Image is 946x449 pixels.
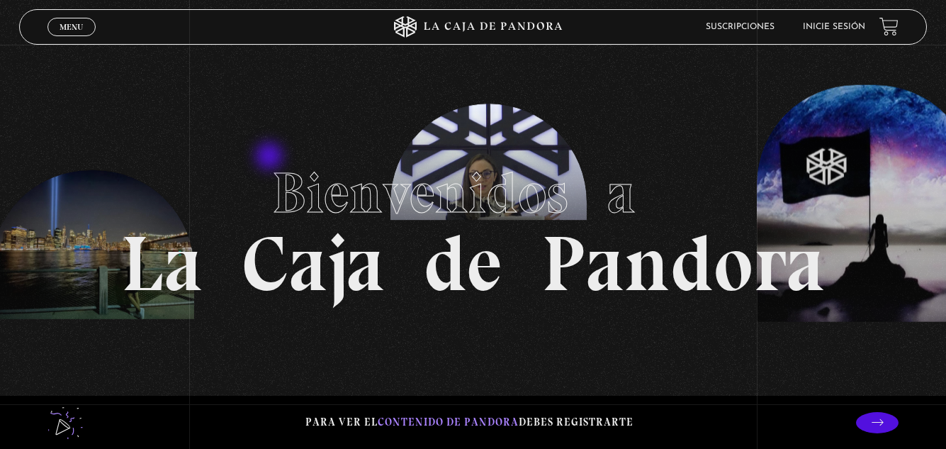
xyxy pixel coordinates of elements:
h1: La Caja de Pandora [121,147,825,303]
a: Suscripciones [706,23,775,31]
span: Cerrar [55,34,88,44]
p: Para ver el debes registrarte [305,413,634,432]
a: Inicie sesión [803,23,865,31]
span: Menu [60,23,83,31]
a: View your shopping cart [879,17,899,36]
span: contenido de Pandora [378,416,519,428]
span: Bienvenidos a [272,159,675,227]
